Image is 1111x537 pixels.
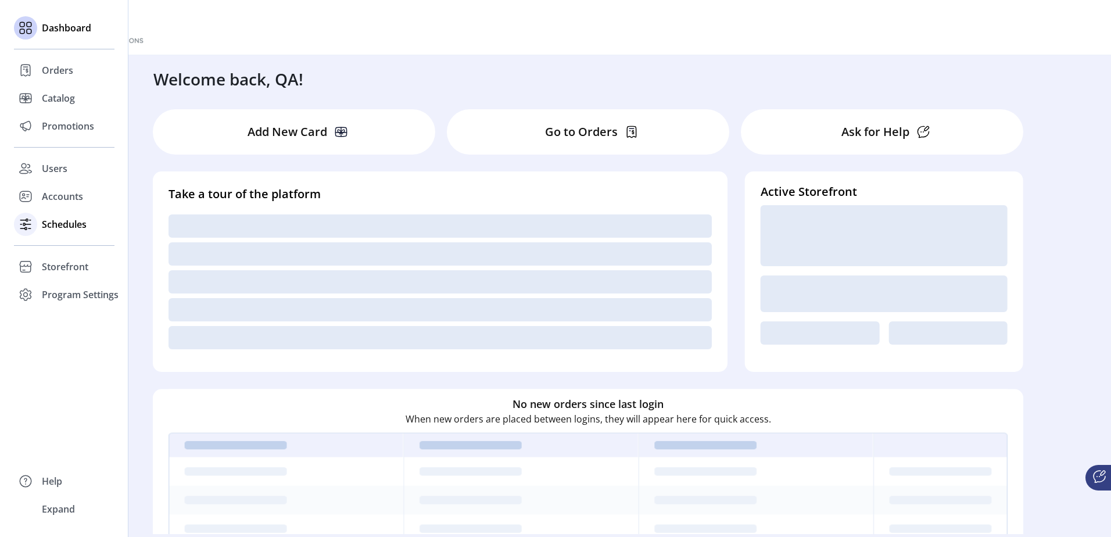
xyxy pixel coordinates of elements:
[42,217,87,231] span: Schedules
[42,91,75,105] span: Catalog
[42,288,119,302] span: Program Settings
[841,123,909,141] p: Ask for Help
[42,21,91,35] span: Dashboard
[1058,18,1077,37] button: Publisher Panel
[761,183,1008,201] h4: Active Storefront
[42,260,88,274] span: Storefront
[42,189,83,203] span: Accounts
[42,63,73,77] span: Orders
[42,162,67,176] span: Users
[42,502,75,516] span: Expand
[1017,18,1036,37] button: menu
[42,474,62,488] span: Help
[42,119,94,133] span: Promotions
[153,67,303,91] h3: Welcome back, QA!
[169,185,712,203] h4: Take a tour of the platform
[545,123,618,141] p: Go to Orders
[513,396,664,412] h6: No new orders since last login
[406,412,771,426] p: When new orders are placed between logins, they will appear here for quick access.
[248,123,327,141] p: Add New Card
